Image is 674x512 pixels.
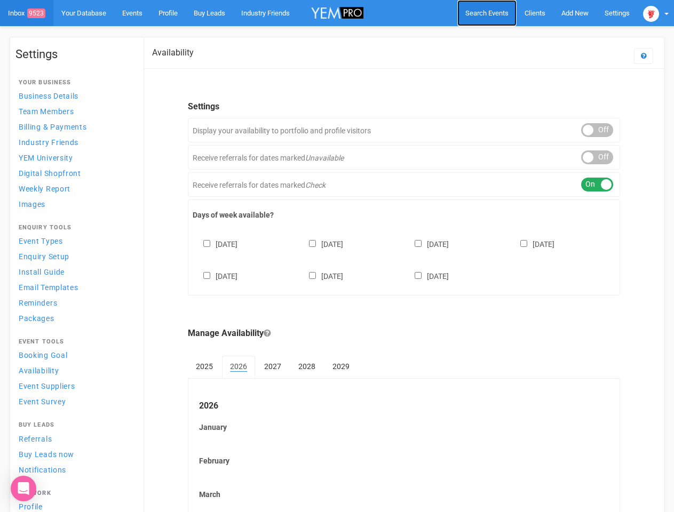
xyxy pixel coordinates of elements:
a: Images [15,197,133,211]
a: Buy Leads now [15,447,133,461]
span: Reminders [19,299,57,307]
span: Event Types [19,237,63,245]
label: [DATE] [404,270,449,282]
span: Enquiry Setup [19,252,69,261]
span: Install Guide [19,268,65,276]
span: YEM University [19,154,73,162]
span: Search Events [465,9,509,17]
a: Event Survey [15,394,133,409]
a: Notifications [15,462,133,477]
span: Notifications [19,466,66,474]
a: Industry Friends [15,135,133,149]
span: Email Templates [19,283,78,292]
a: Event Suppliers [15,379,133,393]
input: [DATE] [520,240,527,247]
a: Booking Goal [15,348,133,362]
a: 2026 [222,356,255,378]
span: Team Members [19,107,74,116]
a: Availability [15,363,133,378]
h4: Event Tools [19,339,130,345]
span: Weekly Report [19,185,70,193]
label: [DATE] [404,238,449,250]
a: Enquiry Setup [15,249,133,263]
span: Event Survey [19,397,66,406]
input: [DATE] [415,272,422,279]
a: Digital Shopfront [15,166,133,180]
a: Weekly Report [15,181,133,196]
a: Billing & Payments [15,119,133,134]
a: Reminders [15,295,133,310]
span: Billing & Payments [19,123,87,131]
h4: Your Business [19,79,130,86]
div: Receive referrals for dates marked [188,145,620,170]
input: [DATE] [415,240,422,247]
h4: Network [19,490,130,497]
legend: Manage Availability [188,327,620,340]
span: Packages [19,314,54,323]
span: Digital Shopfront [19,169,81,178]
input: [DATE] [309,272,316,279]
h4: Enquiry Tools [19,225,130,231]
a: Event Types [15,234,133,248]
input: [DATE] [203,240,210,247]
img: open-uri20250107-2-1pbi2ie [643,6,659,22]
input: [DATE] [309,240,316,247]
span: 9523 [27,9,45,18]
a: Referrals [15,431,133,446]
div: Open Intercom Messenger [11,476,36,501]
label: February [199,455,609,466]
a: Business Details [15,89,133,103]
div: Display your availability to portfolio and profile visitors [188,118,620,142]
a: 2027 [256,356,289,377]
em: Check [305,181,326,189]
a: 2025 [188,356,221,377]
span: Booking Goal [19,351,67,359]
label: January [199,422,609,433]
label: [DATE] [193,270,237,282]
h4: Buy Leads [19,422,130,428]
a: Install Guide [15,265,133,279]
span: Event Suppliers [19,382,75,390]
em: Unavailable [305,154,344,162]
span: Availability [19,366,59,375]
legend: Settings [188,101,620,113]
label: [DATE] [510,238,554,250]
a: Packages [15,311,133,325]
h2: Availability [152,48,194,58]
a: 2029 [324,356,358,377]
a: Team Members [15,104,133,118]
h1: Settings [15,48,133,61]
a: Email Templates [15,280,133,294]
span: Add New [561,9,589,17]
label: [DATE] [298,238,343,250]
a: 2028 [290,356,323,377]
span: Images [19,200,45,209]
a: YEM University [15,150,133,165]
input: [DATE] [203,272,210,279]
legend: 2026 [199,400,609,412]
div: Receive referrals for dates marked [188,172,620,197]
label: Days of week available? [193,210,615,220]
span: Business Details [19,92,78,100]
span: Clients [525,9,545,17]
label: [DATE] [193,238,237,250]
label: [DATE] [298,270,343,282]
label: March [199,489,609,500]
